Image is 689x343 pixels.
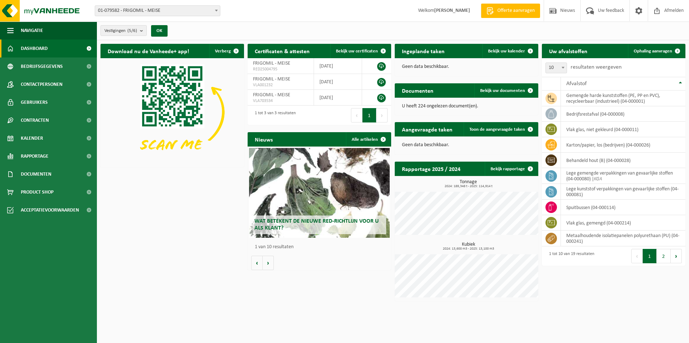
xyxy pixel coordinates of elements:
[151,25,168,37] button: OK
[215,49,231,54] span: Verberg
[671,249,682,263] button: Next
[402,64,531,69] p: Geen data beschikbaar.
[253,92,290,98] span: FRIGOMIL - MEISE
[95,5,220,16] span: 01-079582 - FRIGOMIL - MEISE
[336,49,378,54] span: Bekijk uw certificaten
[330,44,390,58] a: Bekijk uw certificaten
[21,201,79,219] span: Acceptatievoorwaarden
[253,66,308,72] span: RED25004795
[542,44,595,58] h2: Uw afvalstoffen
[314,58,362,74] td: [DATE]
[362,108,376,122] button: 1
[21,22,43,40] span: Navigatie
[561,231,685,246] td: metaalhoudende isolatiepanelen polyurethaan (PU) (04-000241)
[100,25,147,36] button: Vestigingen(5/6)
[248,44,317,58] h2: Certificaten & attesten
[263,256,274,270] button: Volgende
[657,249,671,263] button: 2
[253,98,308,104] span: VLA703534
[480,88,525,93] span: Bekijk uw documenten
[561,122,685,137] td: vlak glas, niet gekleurd (04-000011)
[395,83,441,97] h2: Documenten
[398,185,538,188] span: 2024: 189,348 t - 2025: 114,914 t
[21,129,43,147] span: Kalender
[474,83,538,98] a: Bekijk uw documenten
[631,249,643,263] button: Previous
[545,62,567,73] span: 10
[402,143,531,148] p: Geen data beschikbaar.
[561,137,685,153] td: karton/papier, los (bedrijven) (04-000026)
[594,176,602,182] i: KGA
[253,61,290,66] span: FRIGOMIL - MEISE
[376,108,388,122] button: Next
[434,8,470,13] strong: [PERSON_NAME]
[100,58,244,166] img: Download de VHEPlus App
[248,132,280,146] h2: Nieuws
[398,242,538,251] h3: Kubiek
[566,81,587,87] span: Afvalstof
[314,74,362,90] td: [DATE]
[254,218,379,231] span: Wat betekent de nieuwe RED-richtlijn voor u als klant?
[395,44,452,58] h2: Ingeplande taken
[253,77,290,82] span: FRIGOMIL - MEISE
[251,256,263,270] button: Vorige
[469,127,525,132] span: Toon de aangevraagde taken
[209,44,243,58] button: Verberg
[104,26,137,36] span: Vestigingen
[398,247,538,251] span: 2024: 13,600 m3 - 2025: 13,100 m3
[251,107,296,123] div: 1 tot 3 van 3 resultaten
[482,44,538,58] a: Bekijk uw kalender
[253,82,308,88] span: VLA001232
[395,162,468,176] h2: Rapportage 2025 / 2024
[571,64,622,70] label: resultaten weergeven
[346,132,390,147] a: Alle artikelen
[21,111,49,129] span: Contracten
[561,106,685,122] td: bedrijfsrestafval (04-000008)
[249,148,390,238] a: Wat betekent de nieuwe RED-richtlijn voor u als klant?
[21,40,48,57] span: Dashboard
[561,153,685,168] td: behandeld hout (B) (04-000028)
[398,180,538,188] h3: Tonnage
[628,44,685,58] a: Ophaling aanvragen
[402,104,531,109] p: U heeft 224 ongelezen document(en).
[634,49,672,54] span: Ophaling aanvragen
[496,7,536,14] span: Offerte aanvragen
[127,28,137,33] count: (5/6)
[561,184,685,200] td: lege kunststof verpakkingen van gevaarlijke stoffen (04-000081)
[643,249,657,263] button: 1
[21,75,62,93] span: Contactpersonen
[561,215,685,231] td: vlak glas, gemengd (04-000214)
[255,245,388,250] p: 1 van 10 resultaten
[351,108,362,122] button: Previous
[21,183,53,201] span: Product Shop
[21,57,63,75] span: Bedrijfsgegevens
[488,49,525,54] span: Bekijk uw kalender
[561,200,685,215] td: spuitbussen (04-000114)
[481,4,540,18] a: Offerte aanvragen
[314,90,362,106] td: [DATE]
[21,165,51,183] span: Documenten
[561,91,685,106] td: gemengde harde kunststoffen (PE, PP en PVC), recycleerbaar (industrieel) (04-000001)
[395,122,460,136] h2: Aangevraagde taken
[100,44,196,58] h2: Download nu de Vanheede+ app!
[561,168,685,184] td: lege gemengde verpakkingen van gevaarlijke stoffen (04-000080) |
[485,162,538,176] a: Bekijk rapportage
[546,63,567,73] span: 10
[21,93,48,111] span: Gebruikers
[21,147,48,165] span: Rapportage
[464,122,538,136] a: Toon de aangevraagde taken
[95,6,220,16] span: 01-079582 - FRIGOMIL - MEISE
[545,248,594,264] div: 1 tot 10 van 19 resultaten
